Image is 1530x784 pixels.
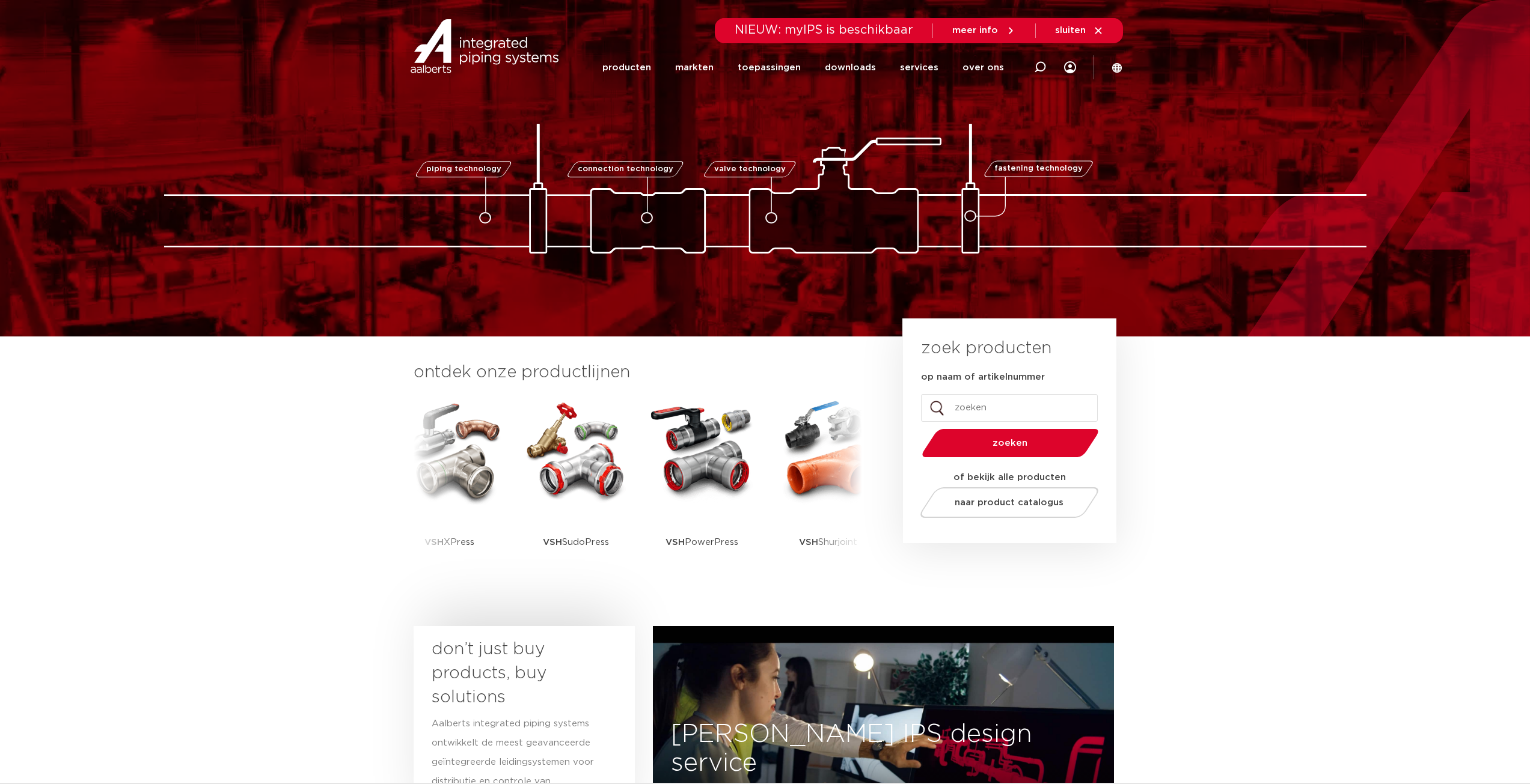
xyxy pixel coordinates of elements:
[666,505,738,580] p: PowerPress
[543,505,609,580] p: SudoPress
[414,360,862,384] h3: ontdek onze productlijnen
[1055,25,1104,36] a: sluiten
[735,24,913,36] span: NIEUW: myIPS is beschikbaar
[799,538,818,547] strong: VSH
[921,371,1045,383] label: op naam of artikelnummer
[666,538,685,547] strong: VSH
[396,397,504,580] a: VSHXPress
[799,505,857,580] p: Shurjoint
[994,165,1083,173] span: fastening technology
[1055,26,1086,35] span: sluiten
[432,637,595,710] h3: don’t just buy products, buy solutions
[825,44,876,91] a: downloads
[917,487,1101,518] a: naar product catalogus
[921,394,1098,422] input: zoeken
[602,44,651,91] a: producten
[602,44,1004,91] nav: Menu
[953,439,1068,448] span: zoeken
[543,538,562,547] strong: VSH
[955,498,1063,507] span: naar product catalogus
[577,165,673,173] span: connection technology
[900,44,938,91] a: services
[424,505,474,580] p: XPress
[774,397,883,580] a: VSHShurjoint
[738,44,801,91] a: toepassingen
[962,44,1004,91] a: over ons
[653,720,1114,777] h3: [PERSON_NAME] IPS design service
[917,428,1103,458] button: zoeken
[952,26,998,35] span: meer info
[675,44,714,91] a: markten
[714,165,786,173] span: valve technology
[522,397,630,580] a: VSHSudoPress
[921,336,1051,360] h3: zoek producten
[952,25,1016,36] a: meer info
[953,473,1066,482] strong: of bekijk alle producten
[426,165,501,173] span: piping technology
[424,538,444,547] strong: VSH
[648,397,756,580] a: VSHPowerPress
